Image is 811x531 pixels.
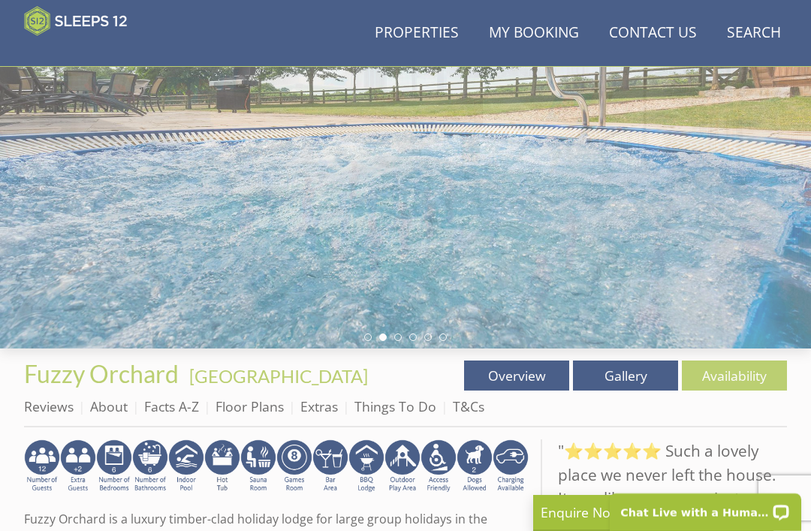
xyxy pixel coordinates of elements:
a: Extras [300,397,338,415]
img: AD_4nXdjbGEeivCGLLmyT_JEP7bTfXsjgyLfnLszUAQeQ4RcokDYHVBt5R8-zTDbAVICNoGv1Dwc3nsbUb1qR6CAkrbZUeZBN... [240,439,276,493]
img: AD_4nXfRzBlt2m0mIteXDhAcJCdmEApIceFt1SPvkcB48nqgTZkfMpQlDmULa47fkdYiHD0skDUgcqepViZHFLjVKS2LWHUqM... [96,439,132,493]
a: T&Cs [453,397,484,415]
img: AD_4nXei2dp4L7_L8OvME76Xy1PUX32_NMHbHVSts-g-ZAVb8bILrMcUKZI2vRNdEqfWP017x6NFeUMZMqnp0JYknAB97-jDN... [168,439,204,493]
a: My Booking [483,17,585,50]
img: AD_4nXcpX5uDwed6-YChlrI2BYOgXwgg3aqYHOhRm0XfZB-YtQW2NrmeCr45vGAfVKUq4uWnc59ZmEsEzoF5o39EWARlT1ewO... [204,439,240,493]
span: Fuzzy Orchard [24,359,179,388]
a: Reviews [24,397,74,415]
img: AD_4nXeUnLxUhQNc083Qf4a-s6eVLjX_ttZlBxbnREhztiZs1eT9moZ8e5Fzbx9LK6K9BfRdyv0AlCtKptkJvtknTFvAhI3RM... [312,439,348,493]
img: Sleeps 12 [24,6,128,36]
a: Properties [369,17,465,50]
img: AD_4nXeyNBIiEViFqGkFxeZn-WxmRvSobfXIejYCAwY7p4slR9Pvv7uWB8BWWl9Rip2DDgSCjKzq0W1yXMRj2G_chnVa9wg_L... [24,439,60,493]
a: Contact Us [603,17,703,50]
img: AD_4nXe3VD57-M2p5iq4fHgs6WJFzKj8B0b3RcPFe5LKK9rgeZlFmFoaMJPsJOOJzc7Q6RMFEqsjIZ5qfEJu1txG3QLmI_2ZW... [421,439,457,493]
a: Availability [682,361,787,391]
a: Facts A-Z [144,397,199,415]
img: AD_4nXeP6WuvG491uY6i5ZIMhzz1N248Ei-RkDHdxvvjTdyF2JXhbvvI0BrTCyeHgyWBEg8oAgd1TvFQIsSlzYPCTB7K21VoI... [60,439,96,493]
img: AD_4nXdrZMsjcYNLGsKuA84hRzvIbesVCpXJ0qqnwZoX5ch9Zjv73tWe4fnFRs2gJ9dSiUubhZXckSJX_mqrZBmYExREIfryF... [276,439,312,493]
a: Fuzzy Orchard [24,359,183,388]
span: - [183,365,368,387]
iframe: LiveChat chat widget [600,484,811,531]
img: AD_4nXcnT2OPG21WxYUhsl9q61n1KejP7Pk9ESVM9x9VetD-X_UXXoxAKaMRZGYNcSGiAsmGyKm0QlThER1osyFXNLmuYOVBV... [493,439,529,493]
a: [GEOGRAPHIC_DATA] [189,365,368,387]
a: Overview [464,361,569,391]
a: Gallery [573,361,678,391]
a: About [90,397,128,415]
a: Floor Plans [216,397,284,415]
img: AD_4nXfdu1WaBqbCvRx5dFd3XGC71CFesPHPPZknGuZzXQvBzugmLudJYyY22b9IpSVlKbnRjXo7AJLKEyhYodtd_Fvedgm5q... [348,439,384,493]
img: AD_4nXfjdDqPkGBf7Vpi6H87bmAUe5GYCbodrAbU4sf37YN55BCjSXGx5ZgBV7Vb9EJZsXiNVuyAiuJUB3WVt-w9eJ0vaBcHg... [384,439,421,493]
a: Things To Do [354,397,436,415]
img: AD_4nXdmwCQHKAiIjYDk_1Dhq-AxX3fyYPYaVgX942qJE-Y7he54gqc0ybrIGUg6Qr_QjHGl2FltMhH_4pZtc0qV7daYRc31h... [132,439,168,493]
p: Enquire Now [541,502,766,522]
a: Search [721,17,787,50]
iframe: Customer reviews powered by Trustpilot [17,45,174,58]
img: AD_4nXe7_8LrJK20fD9VNWAdfykBvHkWcczWBt5QOadXbvIwJqtaRaRf-iI0SeDpMmH1MdC9T1Vy22FMXzzjMAvSuTB5cJ7z5... [457,439,493,493]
